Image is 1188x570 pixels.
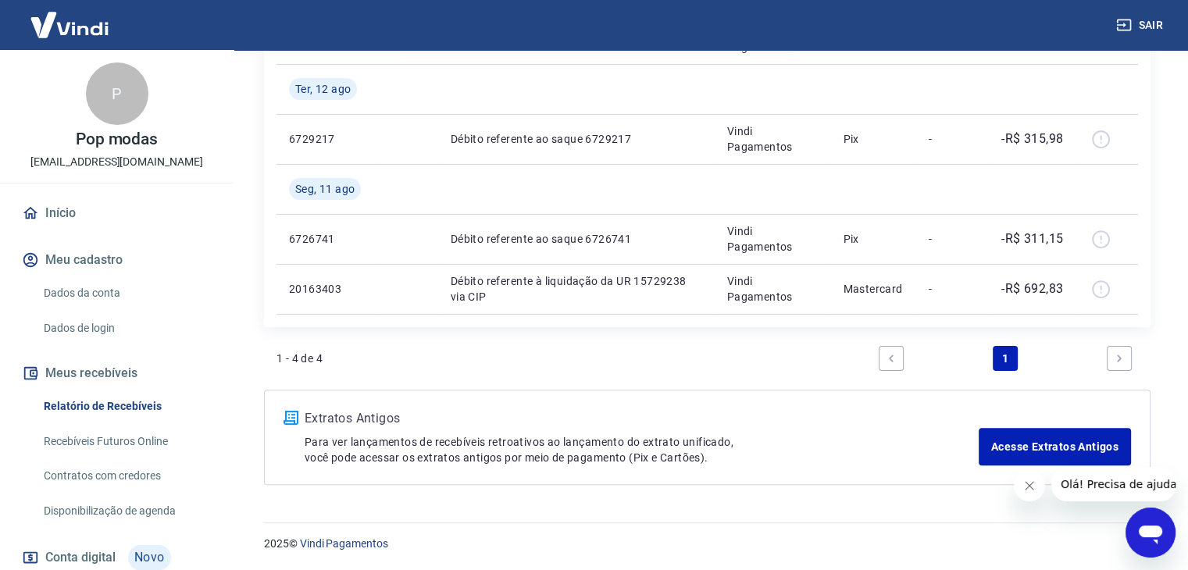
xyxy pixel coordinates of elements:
a: Contratos com credores [37,460,215,492]
p: -R$ 692,83 [1001,280,1063,298]
span: Olá! Precisa de ajuda? [9,11,131,23]
p: - [929,231,975,247]
a: Acesse Extratos Antigos [979,428,1131,465]
p: Para ver lançamentos de recebíveis retroativos ao lançamento do extrato unificado, você pode aces... [305,434,979,465]
button: Sair [1113,11,1169,40]
p: Pix [843,231,904,247]
p: Débito referente ao saque 6729217 [451,131,702,147]
a: Vindi Pagamentos [300,537,388,550]
a: Início [19,196,215,230]
p: 6726741 [289,231,363,247]
p: - [929,281,975,297]
p: Vindi Pagamentos [727,123,819,155]
span: Novo [128,545,171,570]
p: Pix [843,131,904,147]
p: 2025 © [264,536,1151,552]
a: Relatório de Recebíveis [37,390,215,422]
p: Extratos Antigos [305,409,979,428]
iframe: Mensagem da empresa [1051,467,1176,501]
p: - [929,131,975,147]
p: Mastercard [843,281,904,297]
a: Recebíveis Futuros Online [37,426,215,458]
a: Next page [1107,346,1132,371]
ul: Pagination [872,340,1138,377]
a: Dados da conta [37,277,215,309]
button: Meus recebíveis [19,356,215,390]
p: Débito referente à liquidação da UR 15729238 via CIP [451,273,702,305]
p: Vindi Pagamentos [727,223,819,255]
iframe: Botão para abrir a janela de mensagens [1126,508,1176,558]
p: [EMAIL_ADDRESS][DOMAIN_NAME] [30,154,203,170]
button: Meu cadastro [19,243,215,277]
p: Vindi Pagamentos [727,273,819,305]
p: Débito referente ao saque 6726741 [451,231,702,247]
img: Vindi [19,1,120,48]
iframe: Fechar mensagem [1014,470,1045,501]
p: 1 - 4 de 4 [276,351,323,366]
p: 20163403 [289,281,363,297]
p: -R$ 311,15 [1001,230,1063,248]
span: Seg, 11 ago [295,181,355,197]
div: P [86,62,148,125]
p: Pop modas [76,131,159,148]
p: -R$ 315,98 [1001,130,1063,148]
img: ícone [284,411,298,425]
p: 6729217 [289,131,363,147]
span: Conta digital [45,547,116,568]
a: Dados de login [37,312,215,344]
span: Ter, 12 ago [295,81,351,97]
a: Page 1 is your current page [993,346,1018,371]
a: Disponibilização de agenda [37,495,215,527]
a: Previous page [879,346,904,371]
